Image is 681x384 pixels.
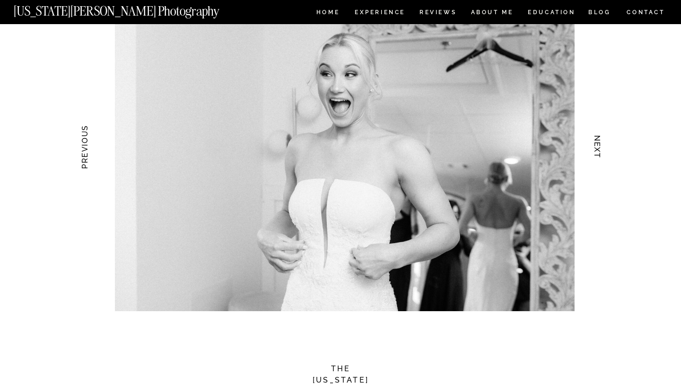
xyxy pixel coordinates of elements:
a: REVIEWS [419,9,455,17]
a: CONTACT [626,7,665,17]
h3: NEXT [593,117,602,177]
a: [US_STATE][PERSON_NAME] Photography [14,5,251,13]
h3: PREVIOUS [79,117,89,177]
a: ABOUT ME [471,9,514,17]
a: Experience [355,9,404,17]
a: EDUCATION [527,9,576,17]
a: HOME [314,9,341,17]
a: BLOG [588,9,611,17]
